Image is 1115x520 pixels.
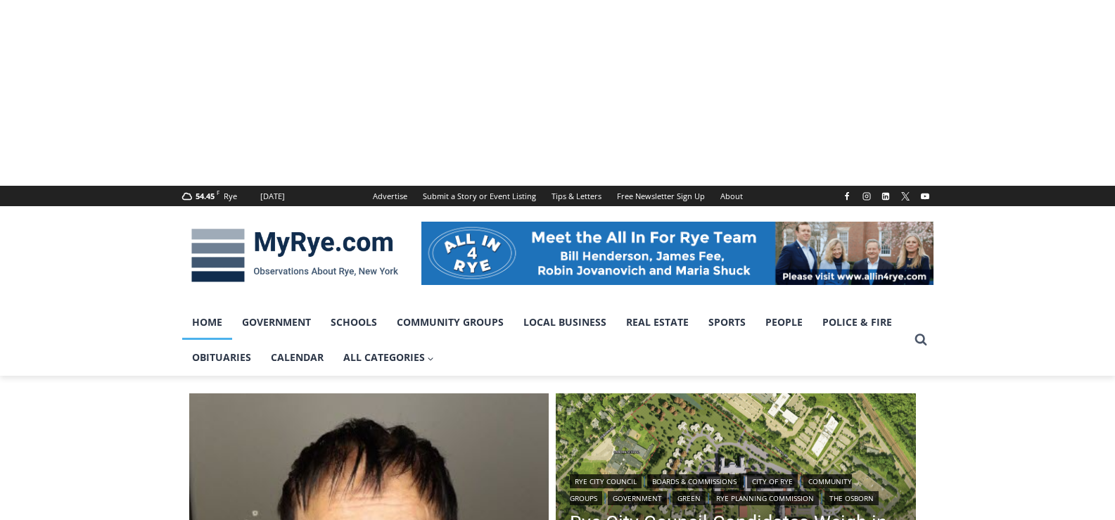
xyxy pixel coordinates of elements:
[570,474,642,488] a: Rye City Council
[217,189,219,196] span: F
[232,305,321,340] a: Government
[756,305,813,340] a: People
[415,186,544,206] a: Submit a Story or Event Listing
[713,186,751,206] a: About
[343,350,435,365] span: All Categories
[514,305,616,340] a: Local Business
[387,305,514,340] a: Community Groups
[182,219,407,292] img: MyRye.com
[182,305,908,376] nav: Primary Navigation
[824,491,879,505] a: The Osborn
[813,305,902,340] a: Police & Fire
[365,186,415,206] a: Advertise
[182,305,232,340] a: Home
[224,190,237,203] div: Rye
[647,474,741,488] a: Boards & Commissions
[544,186,609,206] a: Tips & Letters
[321,305,387,340] a: Schools
[877,188,894,205] a: Linkedin
[747,474,798,488] a: City of Rye
[196,191,215,201] span: 54.45
[333,340,445,375] a: All Categories
[839,188,855,205] a: Facebook
[917,188,934,205] a: YouTube
[908,327,934,353] button: View Search Form
[711,491,819,505] a: Rye Planning Commission
[616,305,699,340] a: Real Estate
[365,186,751,206] nav: Secondary Navigation
[260,190,285,203] div: [DATE]
[673,491,706,505] a: Green
[182,340,261,375] a: Obituaries
[897,188,914,205] a: X
[858,188,875,205] a: Instagram
[261,340,333,375] a: Calendar
[609,186,713,206] a: Free Newsletter Sign Up
[699,305,756,340] a: Sports
[608,491,667,505] a: Government
[570,471,902,505] div: | | | | | | |
[421,222,934,285] img: All in for Rye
